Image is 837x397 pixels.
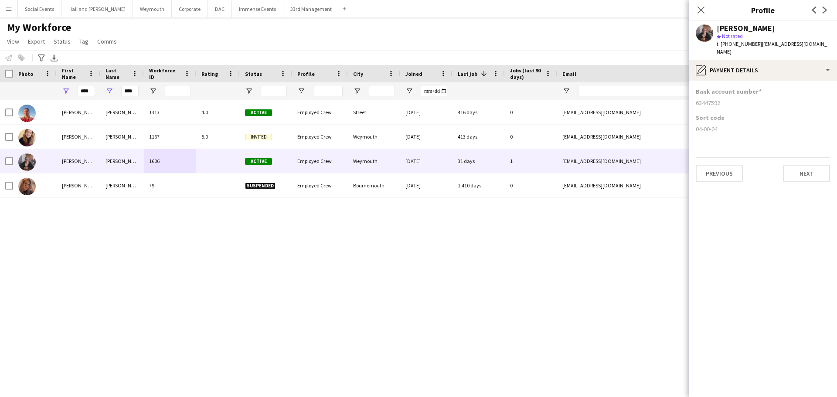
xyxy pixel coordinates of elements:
div: [PERSON_NAME] [57,125,100,149]
span: City [353,71,363,77]
div: [PERSON_NAME] [57,100,100,124]
span: Active [245,158,272,165]
span: Status [54,37,71,45]
div: 0 [505,125,557,149]
a: Comms [94,36,120,47]
button: Open Filter Menu [562,87,570,95]
h3: Sort code [696,114,725,122]
div: Employed Crew [292,173,348,197]
button: Previous [696,165,743,182]
button: Corporate [172,0,208,17]
button: Social Events [18,0,61,17]
button: DAC [208,0,232,17]
span: Invited [245,134,272,140]
div: 4.0 [196,100,240,124]
a: Export [24,36,48,47]
div: [PERSON_NAME] [100,149,144,173]
span: Last job [458,71,477,77]
button: Open Filter Menu [149,87,157,95]
span: Suspended [245,183,276,189]
button: Immense Events [232,0,283,17]
a: View [3,36,23,47]
div: 79 [144,173,196,197]
h3: Profile [689,4,837,16]
span: Active [245,109,272,116]
button: Open Filter Menu [105,87,113,95]
input: Last Name Filter Input [121,86,139,96]
div: Street [348,100,400,124]
span: Tag [79,37,88,45]
button: Next [783,165,830,182]
div: Bournemouth [348,173,400,197]
button: Weymouth [133,0,172,17]
div: 1606 [144,149,196,173]
span: View [7,37,19,45]
div: [PERSON_NAME] [100,125,144,149]
span: Jobs (last 90 days) [510,67,541,80]
span: Joined [405,71,422,77]
input: Email Filter Input [578,86,726,96]
a: Status [50,36,74,47]
span: Status [245,71,262,77]
div: [DATE] [400,125,453,149]
div: [EMAIL_ADDRESS][DOMAIN_NAME] [557,149,732,173]
div: [DATE] [400,100,453,124]
input: Profile Filter Input [313,86,343,96]
span: Comms [97,37,117,45]
button: Open Filter Menu [297,87,305,95]
a: Tag [76,36,92,47]
img: Jessica Williams [18,105,36,122]
span: Export [28,37,45,45]
button: 33rd Management [283,0,339,17]
button: Open Filter Menu [62,87,70,95]
span: | [EMAIL_ADDRESS][DOMAIN_NAME] [717,41,827,55]
div: 63447592 [696,99,830,107]
div: 1313 [144,100,196,124]
div: 1,410 days [453,173,505,197]
div: [DATE] [400,149,453,173]
span: t. [PHONE_NUMBER] [717,41,762,47]
input: Status Filter Input [261,86,287,96]
div: 04-00-04 [696,125,830,133]
button: Open Filter Menu [405,87,413,95]
div: Employed Crew [292,149,348,173]
div: 1 [505,149,557,173]
button: Open Filter Menu [245,87,253,95]
div: 0 [505,100,557,124]
img: Jess Williams [18,129,36,146]
div: [EMAIL_ADDRESS][DOMAIN_NAME] [557,125,732,149]
span: Rating [201,71,218,77]
button: Hall and [PERSON_NAME] [61,0,133,17]
div: 0 [505,173,557,197]
div: [PERSON_NAME] [100,173,144,197]
span: Photo [18,71,33,77]
span: Profile [297,71,315,77]
span: My Workforce [7,21,71,34]
div: 416 days [453,100,505,124]
div: [PERSON_NAME] [100,100,144,124]
div: Weymouth [348,149,400,173]
span: First Name [62,67,85,80]
span: Last Name [105,67,128,80]
div: 31 days [453,149,505,173]
div: Employed Crew [292,125,348,149]
div: [PERSON_NAME] [717,24,775,32]
input: Workforce ID Filter Input [165,86,191,96]
div: Weymouth [348,125,400,149]
div: 1167 [144,125,196,149]
input: City Filter Input [369,86,395,96]
input: Joined Filter Input [421,86,447,96]
app-action-btn: Export XLSX [49,53,59,63]
img: Jess Williams [18,178,36,195]
span: Not rated [722,33,743,39]
div: 413 days [453,125,505,149]
h3: Bank account number [696,88,762,95]
div: 5.0 [196,125,240,149]
div: [PERSON_NAME] [57,149,100,173]
img: Jess Williams [18,153,36,171]
div: [EMAIL_ADDRESS][DOMAIN_NAME] [557,100,732,124]
div: [PERSON_NAME] [57,173,100,197]
span: Email [562,71,576,77]
button: Open Filter Menu [353,87,361,95]
app-action-btn: Advanced filters [36,53,47,63]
